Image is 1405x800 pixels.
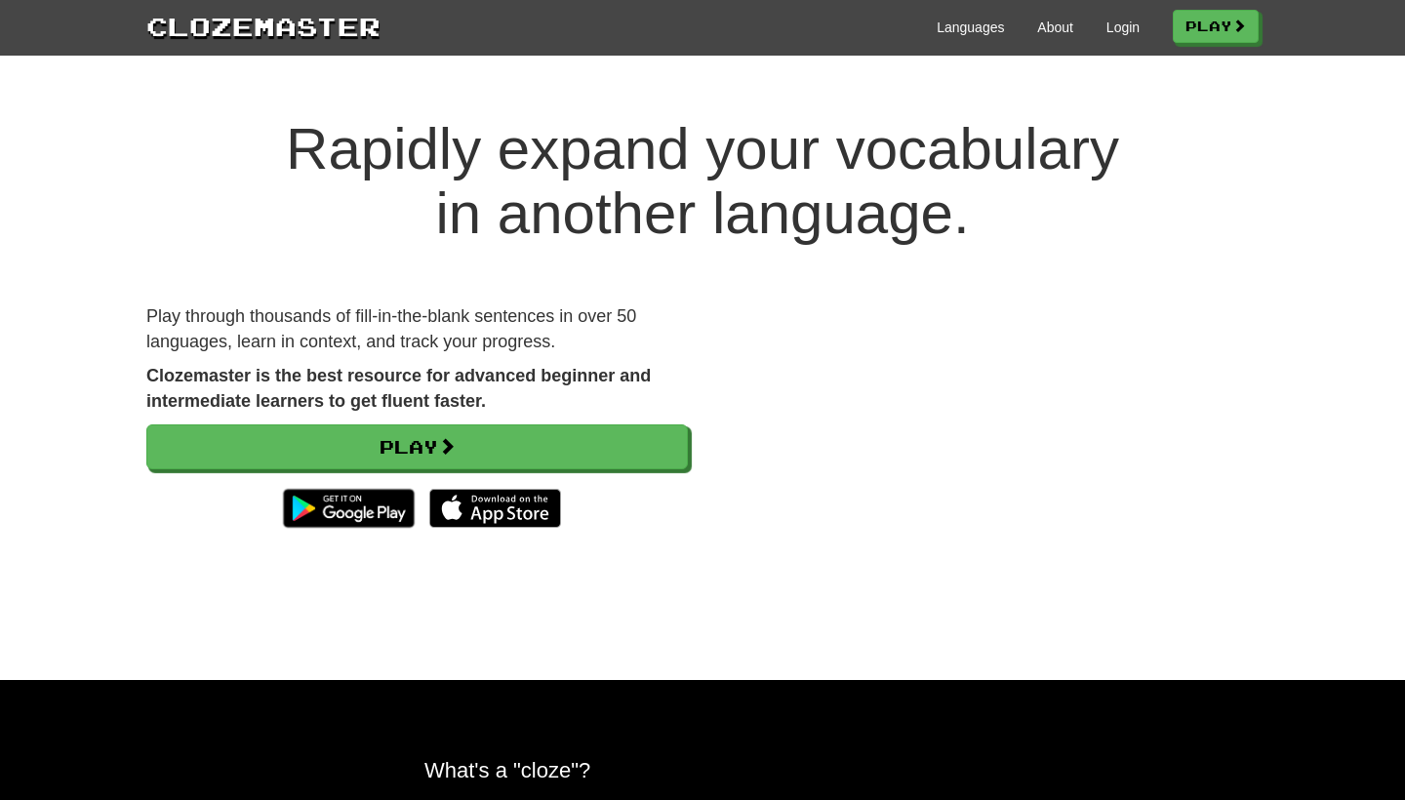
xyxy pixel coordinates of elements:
[1173,10,1259,43] a: Play
[273,479,424,538] img: Get it on Google Play
[146,424,688,469] a: Play
[146,366,651,411] strong: Clozemaster is the best resource for advanced beginner and intermediate learners to get fluent fa...
[937,18,1004,37] a: Languages
[429,489,561,528] img: Download_on_the_App_Store_Badge_US-UK_135x40-25178aeef6eb6b83b96f5f2d004eda3bffbb37122de64afbaef7...
[424,758,981,782] h2: What's a "cloze"?
[146,8,381,44] a: Clozemaster
[1037,18,1073,37] a: About
[146,304,688,354] p: Play through thousands of fill-in-the-blank sentences in over 50 languages, learn in context, and...
[1106,18,1140,37] a: Login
